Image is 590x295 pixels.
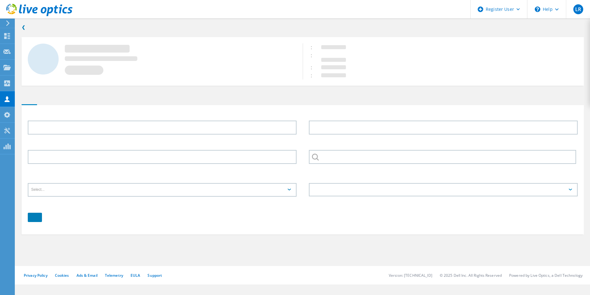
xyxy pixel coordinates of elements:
svg: \n [535,6,540,12]
a: Back to search [22,24,26,31]
a: Telemetry [105,273,123,278]
span: : [311,64,318,71]
a: Cookies [55,273,69,278]
a: EULA [131,273,140,278]
a: Privacy Policy [24,273,48,278]
span: : [311,52,318,59]
span: LR [575,7,581,12]
li: © 2025 Dell Inc. All Rights Reserved [440,273,502,278]
li: Version: [TECHNICAL_ID] [389,273,432,278]
a: Ads & Email [77,273,98,278]
li: Powered by Live Optics, a Dell Technology [509,273,583,278]
span: : [311,44,318,51]
a: Support [147,273,162,278]
span: : [311,72,318,79]
a: Live Optics Dashboard [6,13,73,17]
